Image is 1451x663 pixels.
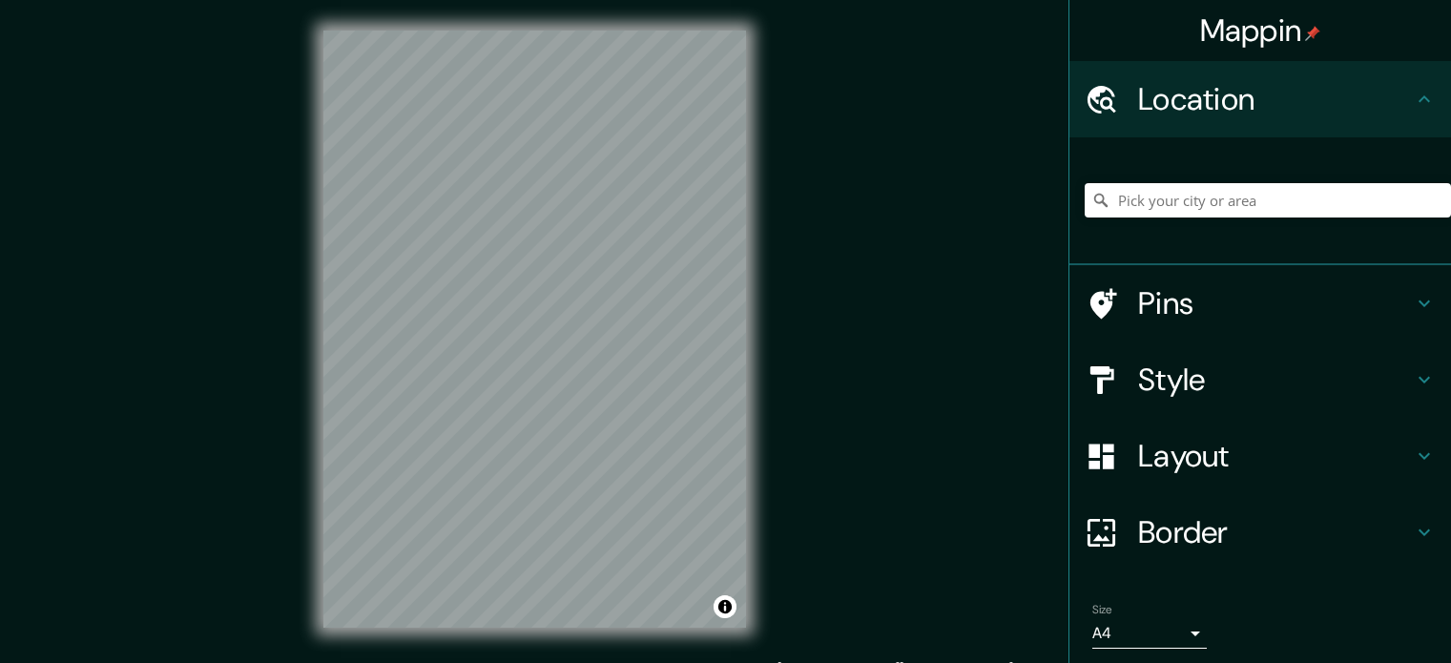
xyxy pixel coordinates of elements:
div: Style [1069,342,1451,418]
input: Pick your city or area [1085,183,1451,218]
h4: Layout [1138,437,1413,475]
canvas: Map [323,31,746,628]
h4: Mappin [1200,11,1321,50]
h4: Border [1138,513,1413,551]
div: A4 [1092,618,1207,649]
h4: Location [1138,80,1413,118]
div: Layout [1069,418,1451,494]
div: Border [1069,494,1451,570]
img: pin-icon.png [1305,26,1320,41]
label: Size [1092,602,1112,618]
div: Location [1069,61,1451,137]
h4: Style [1138,361,1413,399]
button: Toggle attribution [714,595,736,618]
div: Pins [1069,265,1451,342]
h4: Pins [1138,284,1413,322]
